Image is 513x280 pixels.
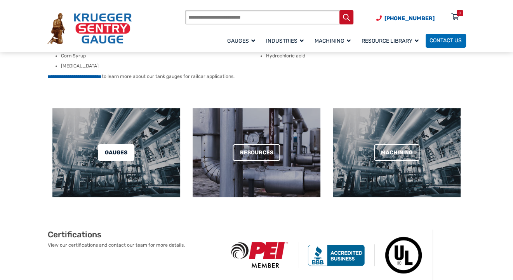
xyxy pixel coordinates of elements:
li: [MEDICAL_DATA] [61,63,261,70]
a: Gauges [98,144,135,161]
a: Machining [374,144,420,161]
img: BBB [298,244,375,266]
li: Corn Syrup [61,53,261,60]
a: Phone Number (920) 434-8860 [376,14,435,22]
h2: Certifications [48,230,222,240]
span: Contact Us [430,38,462,44]
img: PEI Member [222,242,298,268]
span: Industries [266,38,304,44]
img: Krueger Sentry Gauge [47,13,132,44]
div: 0 [459,10,461,16]
li: Hydrochloric acid [266,53,466,60]
a: Gauges [223,33,262,48]
a: Contact Us [426,34,466,48]
span: [PHONE_NUMBER] [384,15,435,22]
p: View our certifications and contact our team for more details. [48,242,222,249]
a: Machining [311,33,358,48]
a: Resources [233,144,280,161]
a: Resource Library [358,33,426,48]
a: Industries [262,33,311,48]
span: Gauges [227,38,255,44]
span: Resource Library [362,38,419,44]
p: to learn more about our tank gauges for railcar applications. [47,73,466,80]
span: Machining [315,38,351,44]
